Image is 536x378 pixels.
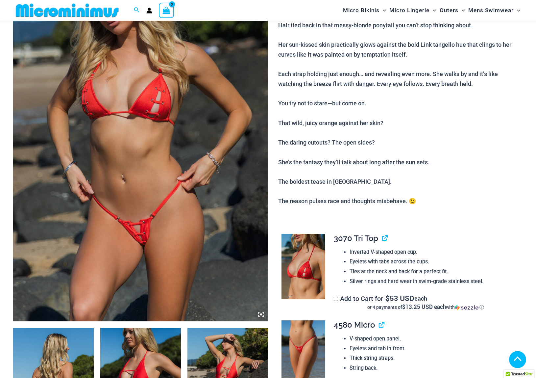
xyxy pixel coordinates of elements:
[458,2,465,19] span: Menu Toggle
[350,247,517,257] li: Inverted V-shaped open cup.
[146,8,152,13] a: Account icon link
[278,1,523,206] p: She steps out… and the world forgets how to breathe. Hair tied back in that messy-blonde ponytail...
[281,234,325,299] img: Link Tangello 3070 Tri Top
[343,2,379,19] span: Micro Bikinis
[350,277,517,286] li: Silver rings and hard wear in swim-grade stainless steel.
[468,2,514,19] span: Mens Swimwear
[350,363,517,373] li: String back.
[350,344,517,354] li: Eyelets and tab in front.
[350,257,517,267] li: Eyelets with tabs across the cups.
[134,6,140,14] a: Search icon link
[350,334,517,344] li: V-shaped open panel.
[414,295,427,302] span: each
[334,304,518,310] div: or 4 payments of$13.25 USD eachwithSezzle Click to learn more about Sezzle
[350,353,517,363] li: Thick string straps.
[334,233,378,243] span: 3070 Tri Top
[438,2,467,19] a: OutersMenu ToggleMenu Toggle
[429,2,436,19] span: Menu Toggle
[402,303,446,310] span: $13.25 USD each
[334,297,338,301] input: Add to Cart for$53 USD eachor 4 payments of$13.25 USD eachwithSezzle Click to learn more about Se...
[388,2,438,19] a: Micro LingerieMenu ToggleMenu Toggle
[340,1,523,20] nav: Site Navigation
[440,2,458,19] span: Outers
[13,3,121,18] img: MM SHOP LOGO FLAT
[334,304,518,310] div: or 4 payments of with
[514,2,520,19] span: Menu Toggle
[159,3,174,18] a: View Shopping Cart, empty
[389,2,429,19] span: Micro Lingerie
[467,2,522,19] a: Mens SwimwearMenu ToggleMenu Toggle
[334,295,518,311] label: Add to Cart for
[455,305,478,310] img: Sezzle
[379,2,386,19] span: Menu Toggle
[341,2,388,19] a: Micro BikinisMenu ToggleMenu Toggle
[334,320,375,330] span: 4580 Micro
[350,267,517,277] li: Ties at the neck and back for a perfect fit.
[385,295,414,302] span: 53 USD
[385,293,390,303] span: $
